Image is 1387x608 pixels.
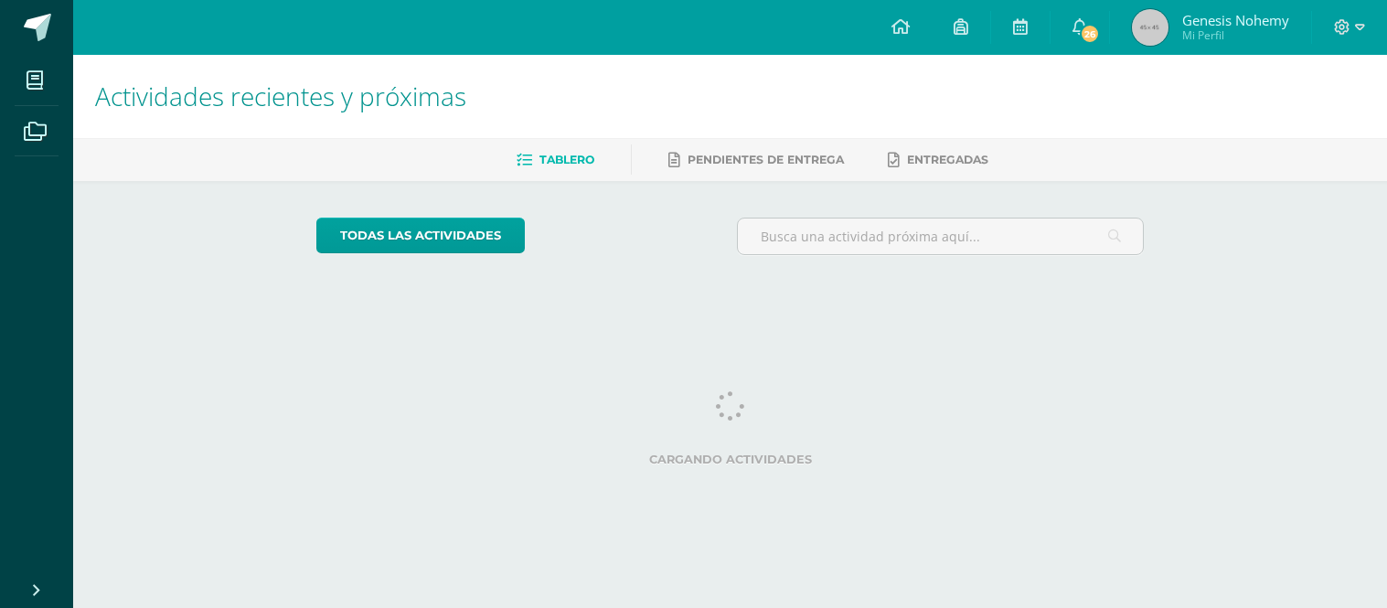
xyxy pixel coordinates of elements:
span: Mi Perfil [1182,27,1289,43]
a: Tablero [517,145,594,175]
span: 26 [1080,24,1100,44]
img: 45x45 [1132,9,1168,46]
a: Entregadas [888,145,988,175]
span: Tablero [539,153,594,166]
input: Busca una actividad próxima aquí... [738,219,1143,254]
label: Cargando actividades [316,453,1144,466]
a: todas las Actividades [316,218,525,253]
span: Genesis Nohemy [1182,11,1289,29]
a: Pendientes de entrega [668,145,844,175]
span: Pendientes de entrega [688,153,844,166]
span: Actividades recientes y próximas [95,79,466,113]
span: Entregadas [907,153,988,166]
